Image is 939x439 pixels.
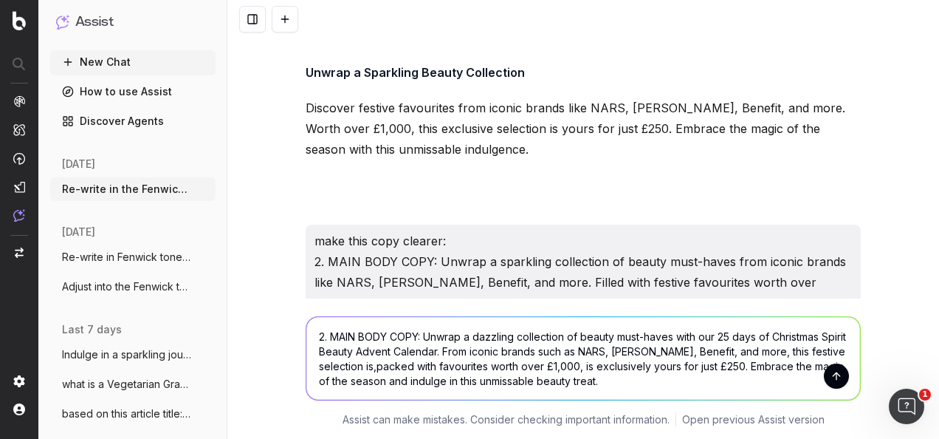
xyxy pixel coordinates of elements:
[56,15,69,29] img: Assist
[13,95,25,107] img: Analytics
[75,12,114,33] h1: Assist
[13,181,25,193] img: Studio
[62,250,192,265] span: Re-write in Fenwick tone of voice: Look
[15,248,24,258] img: Switch project
[306,65,525,80] strong: Unwrap a Sparkling Beauty Collection
[919,389,931,401] span: 1
[13,375,25,387] img: Setting
[50,177,216,201] button: Re-write in the Fenwick tone of voice: A
[13,11,26,30] img: Botify logo
[13,404,25,415] img: My account
[50,402,216,426] button: based on this article title: 12 weekends
[50,50,216,74] button: New Chat
[62,225,95,239] span: [DATE]
[62,279,192,294] span: Adjust into the Fenwick tone of voice:
[62,157,95,171] span: [DATE]
[56,12,210,33] button: Assist
[50,245,216,269] button: Re-write in Fenwick tone of voice: Look
[62,406,192,421] span: based on this article title: 12 weekends
[343,412,670,427] p: Assist can make mistakes. Consider checking important information.
[13,152,25,165] img: Activation
[62,322,122,337] span: last 7 days
[50,343,216,367] button: Indulge in a sparkling journey with Grem
[50,372,216,396] button: what is a Vegetarian Graze Cup?
[62,347,192,362] span: Indulge in a sparkling journey with Grem
[306,98,861,160] p: Discover festive favourites from iconic brands like NARS, [PERSON_NAME], Benefit, and more. Worth...
[50,109,216,133] a: Discover Agents
[62,182,192,197] span: Re-write in the Fenwick tone of voice: A
[50,80,216,103] a: How to use Assist
[13,123,25,136] img: Intelligence
[62,377,192,392] span: what is a Vegetarian Graze Cup?
[682,412,825,427] a: Open previous Assist version
[314,231,852,334] p: make this copy clearer: 2. MAIN BODY COPY: Unwrap a sparkling collection of beauty must-haves fro...
[306,317,860,400] textarea: 2. MAIN BODY COPY: Unwrap a dazzling collection of beauty must-haves with our 25 days of Christma...
[13,209,25,222] img: Assist
[50,275,216,299] button: Adjust into the Fenwick tone of voice:
[889,389,924,424] iframe: Intercom live chat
